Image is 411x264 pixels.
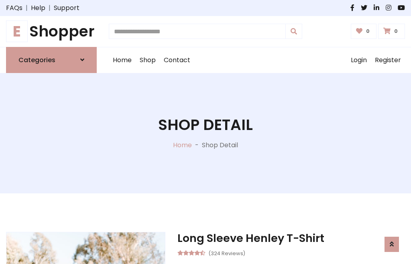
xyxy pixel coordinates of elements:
[6,47,97,73] a: Categories
[192,140,202,150] p: -
[6,3,22,13] a: FAQs
[109,47,136,73] a: Home
[6,20,28,42] span: E
[378,24,405,39] a: 0
[31,3,45,13] a: Help
[392,28,400,35] span: 0
[364,28,372,35] span: 0
[136,47,160,73] a: Shop
[347,47,371,73] a: Login
[158,116,253,134] h1: Shop Detail
[351,24,377,39] a: 0
[371,47,405,73] a: Register
[18,56,55,64] h6: Categories
[160,47,194,73] a: Contact
[6,22,97,41] h1: Shopper
[202,140,238,150] p: Shop Detail
[22,3,31,13] span: |
[173,140,192,150] a: Home
[45,3,54,13] span: |
[54,3,79,13] a: Support
[208,248,245,258] small: (324 Reviews)
[177,232,405,245] h3: Long Sleeve Henley T-Shirt
[6,22,97,41] a: EShopper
